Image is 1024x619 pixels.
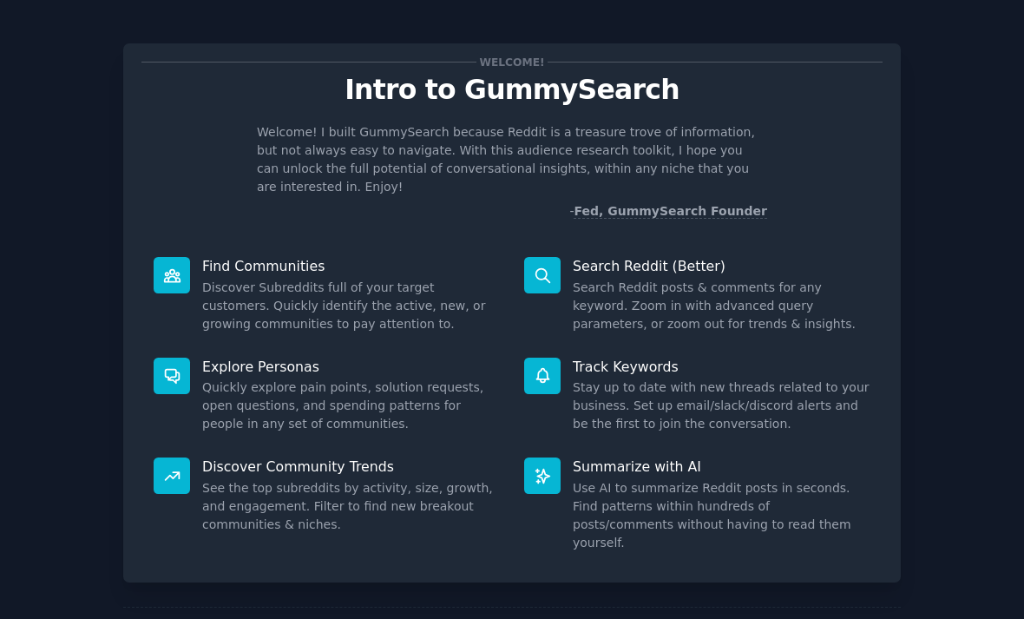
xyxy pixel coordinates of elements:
[569,202,767,221] div: -
[573,279,870,333] dd: Search Reddit posts & comments for any keyword. Zoom in with advanced query parameters, or zoom o...
[573,479,870,552] dd: Use AI to summarize Reddit posts in seconds. Find patterns within hundreds of posts/comments with...
[476,53,548,71] span: Welcome!
[573,458,870,476] p: Summarize with AI
[573,379,870,433] dd: Stay up to date with new threads related to your business. Set up email/slack/discord alerts and ...
[257,123,767,196] p: Welcome! I built GummySearch because Reddit is a treasure trove of information, but not always ea...
[573,257,870,275] p: Search Reddit (Better)
[202,279,500,333] dd: Discover Subreddits full of your target customers. Quickly identify the active, new, or growing c...
[574,204,767,219] a: Fed, GummySearch Founder
[202,358,500,376] p: Explore Personas
[202,479,500,534] dd: See the top subreddits by activity, size, growth, and engagement. Filter to find new breakout com...
[141,75,883,105] p: Intro to GummySearch
[202,257,500,275] p: Find Communities
[202,379,500,433] dd: Quickly explore pain points, solution requests, open questions, and spending patterns for people ...
[202,458,500,476] p: Discover Community Trends
[573,358,870,376] p: Track Keywords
